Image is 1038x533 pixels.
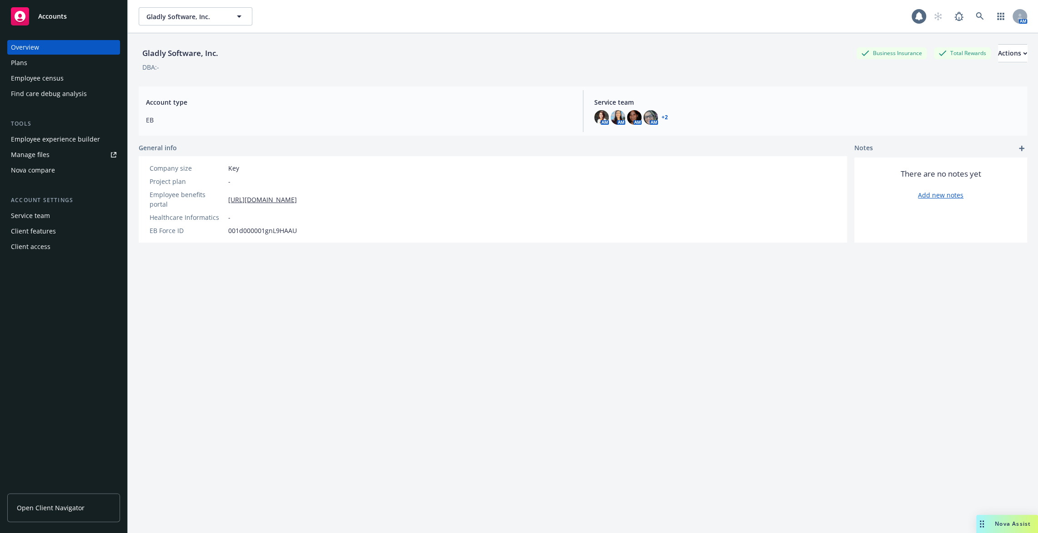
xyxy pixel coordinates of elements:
[228,195,297,204] a: [URL][DOMAIN_NAME]
[228,163,239,173] span: Key
[7,208,120,223] a: Service team
[139,7,252,25] button: Gladly Software, Inc.
[998,44,1027,62] button: Actions
[142,62,159,72] div: DBA: -
[901,168,981,179] span: There are no notes yet
[662,115,668,120] a: +2
[11,163,55,178] div: Nova compare
[998,45,1027,62] div: Actions
[150,190,225,209] div: Employee benefits portal
[7,4,120,29] a: Accounts
[7,56,120,70] a: Plans
[643,110,658,125] img: photo
[918,190,963,200] a: Add new notes
[992,7,1010,25] a: Switch app
[228,213,231,222] span: -
[971,7,989,25] a: Search
[976,515,988,533] div: Drag to move
[857,47,927,59] div: Business Insurance
[7,163,120,178] a: Nova compare
[11,40,39,55] div: Overview
[7,196,120,205] div: Account settings
[146,115,572,125] span: EB
[7,86,120,101] a: Find care debug analysis
[150,177,225,186] div: Project plan
[11,86,87,101] div: Find care debug analysis
[7,224,120,239] a: Client features
[594,110,609,125] img: photo
[7,147,120,162] a: Manage files
[139,47,222,59] div: Gladly Software, Inc.
[611,110,625,125] img: photo
[11,71,64,86] div: Employee census
[627,110,642,125] img: photo
[995,520,1031,528] span: Nova Assist
[594,97,1020,107] span: Service team
[934,47,991,59] div: Total Rewards
[11,132,100,147] div: Employee experience builder
[228,177,231,186] span: -
[7,119,120,128] div: Tools
[854,143,873,154] span: Notes
[139,143,177,152] span: General info
[7,239,120,254] a: Client access
[976,515,1038,533] button: Nova Assist
[150,213,225,222] div: Healthcare Informatics
[17,503,85,513] span: Open Client Navigator
[11,239,50,254] div: Client access
[7,71,120,86] a: Employee census
[11,208,50,223] div: Service team
[146,12,225,21] span: Gladly Software, Inc.
[7,40,120,55] a: Overview
[950,7,968,25] a: Report a Bug
[11,224,56,239] div: Client features
[7,132,120,147] a: Employee experience builder
[150,226,225,235] div: EB Force ID
[228,226,297,235] span: 001d000001gnL9HAAU
[146,97,572,107] span: Account type
[38,13,67,20] span: Accounts
[11,147,50,162] div: Manage files
[1016,143,1027,154] a: add
[929,7,947,25] a: Start snowing
[150,163,225,173] div: Company size
[11,56,27,70] div: Plans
